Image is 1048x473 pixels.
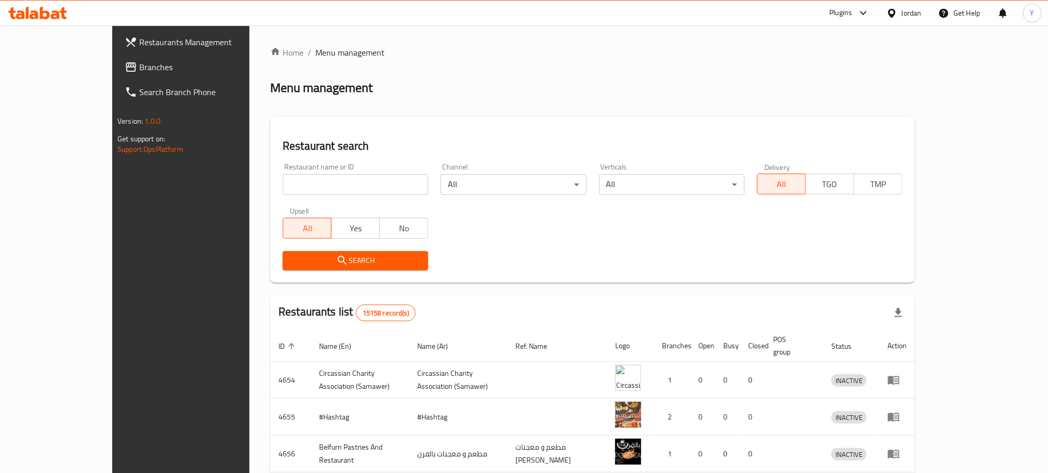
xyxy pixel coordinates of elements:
nav: breadcrumb [270,46,915,59]
div: Menu [887,411,907,423]
div: Jordan [901,7,922,19]
td: 0 [715,399,740,436]
span: ID [278,340,298,352]
td: 2 [654,399,690,436]
td: ​Circassian ​Charity ​Association​ (Samawer) [409,362,507,399]
span: INACTIVE [831,449,867,461]
span: Yes [336,221,376,236]
button: All [283,218,331,239]
td: 0 [715,362,740,399]
img: Belfurn Pastries And Restaurant [615,439,641,465]
span: No [384,221,424,236]
button: TMP [854,174,903,194]
span: Restaurants Management [139,36,279,48]
input: Search for restaurant name or ID.. [283,174,428,195]
td: 0 [715,436,740,472]
td: 4654 [270,362,311,399]
button: All [757,174,806,194]
th: Branches [654,330,690,362]
span: Ref. Name [515,340,561,352]
span: POS group [773,333,811,358]
td: 1 [654,436,690,472]
span: Search Branch Phone [139,86,279,98]
span: Name (En) [319,340,365,352]
td: مطعم و معجنات بالفرن [409,436,507,472]
button: TGO [805,174,854,194]
span: Search [291,254,420,267]
td: 0 [690,362,715,399]
div: Menu [887,448,907,460]
div: All [599,174,745,195]
label: Upsell [290,207,309,215]
label: Delivery [764,163,790,170]
div: Menu [887,374,907,386]
div: All [441,174,586,195]
div: INACTIVE [831,448,867,461]
div: INACTIVE [831,374,867,387]
h2: Restaurants list [278,304,416,321]
span: INACTIVE [831,375,867,387]
span: Version: [117,114,143,128]
span: INACTIVE [831,412,867,424]
span: Menu management [315,46,384,59]
span: Get support on: [117,132,165,146]
div: Total records count [356,305,416,321]
span: All [287,221,327,236]
h2: Menu management [270,80,373,96]
button: Search [283,251,428,270]
th: Closed [740,330,765,362]
span: Status [831,340,865,352]
td: 0 [690,399,715,436]
th: Logo [607,330,654,362]
div: INACTIVE [831,411,867,424]
span: 15158 record(s) [356,308,415,318]
h2: Restaurant search [283,138,903,154]
th: Action [879,330,915,362]
img: ​Circassian ​Charity ​Association​ (Samawer) [615,365,641,391]
td: مطعم و معجنات [PERSON_NAME] [507,436,607,472]
td: 1 [654,362,690,399]
td: 0 [740,399,765,436]
span: 1.0.0 [144,114,161,128]
td: 4655 [270,399,311,436]
td: 4656 [270,436,311,472]
span: TGO [810,177,850,192]
td: Belfurn Pastries And Restaurant [311,436,409,472]
th: Busy [715,330,740,362]
a: Restaurants Management [116,30,287,55]
td: 0 [740,436,765,472]
a: Branches [116,55,287,80]
span: Y [1030,7,1034,19]
span: All [762,177,802,192]
span: Name (Ar) [417,340,461,352]
td: #Hashtag [409,399,507,436]
td: ​Circassian ​Charity ​Association​ (Samawer) [311,362,409,399]
td: 0 [690,436,715,472]
a: Search Branch Phone [116,80,287,104]
a: Support.OpsPlatform [117,142,183,156]
span: Branches [139,61,279,73]
div: Export file [886,300,911,325]
button: No [379,218,428,239]
button: Yes [331,218,380,239]
li: / [308,46,311,59]
div: Plugins [829,7,852,19]
td: 0 [740,362,765,399]
img: #Hashtag [615,402,641,428]
th: Open [690,330,715,362]
td: #Hashtag [311,399,409,436]
span: TMP [858,177,898,192]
